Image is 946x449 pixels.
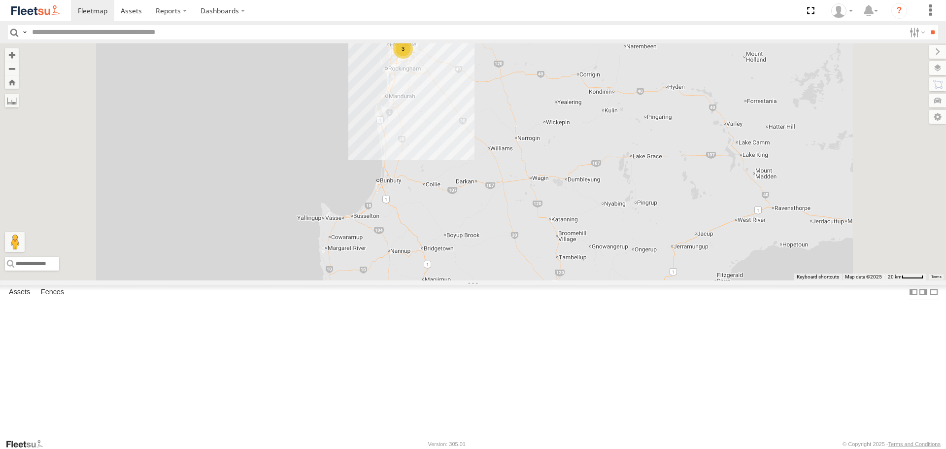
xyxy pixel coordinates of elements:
[5,75,19,89] button: Zoom Home
[4,286,35,300] label: Assets
[5,439,51,449] a: Visit our Website
[885,274,926,280] button: Map Scale: 20 km per 40 pixels
[393,39,413,59] div: 3
[843,441,941,447] div: © Copyright 2025 -
[828,3,856,18] div: Wayne Betts
[929,110,946,124] label: Map Settings
[5,48,19,62] button: Zoom in
[5,94,19,107] label: Measure
[797,274,839,280] button: Keyboard shortcuts
[929,285,939,300] label: Hide Summary Table
[5,62,19,75] button: Zoom out
[909,285,918,300] label: Dock Summary Table to the Left
[5,232,25,252] button: Drag Pegman onto the map to open Street View
[931,275,942,278] a: Terms
[906,25,927,39] label: Search Filter Options
[21,25,29,39] label: Search Query
[888,441,941,447] a: Terms and Conditions
[918,285,928,300] label: Dock Summary Table to the Right
[845,274,882,279] span: Map data ©2025
[428,441,466,447] div: Version: 305.01
[10,4,61,17] img: fleetsu-logo-horizontal.svg
[888,274,902,279] span: 20 km
[36,286,69,300] label: Fences
[891,3,907,19] i: ?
